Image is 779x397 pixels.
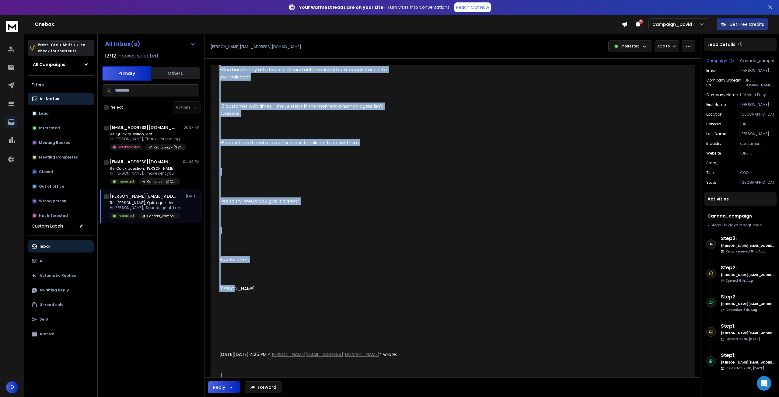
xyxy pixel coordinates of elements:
[208,381,240,393] button: Reply
[39,199,66,204] p: Wrong person
[28,122,94,134] button: Interested
[743,78,774,88] p: [URL][DOMAIN_NAME]
[28,93,94,105] button: All Status
[219,351,397,357] span: [DATE][DATE] 4:25 PM < > wrote:
[110,171,180,176] p: Hi [PERSON_NAME], I have sent you
[6,381,18,393] button: D
[28,195,94,207] button: Wrong person
[28,180,94,193] button: Out of office
[28,299,94,311] button: Unread only
[706,58,734,63] button: Campaign
[739,278,753,283] span: 6th, Aug
[299,4,383,10] strong: Your warmest leads are on your site
[183,125,199,130] p: 05:37 PM
[726,249,765,254] p: Reply Received
[729,21,764,27] p: Get Free Credits
[740,151,774,156] p: [URL][DOMAIN_NAME]
[32,223,63,229] h3: Custom Labels
[740,102,774,107] p: [PERSON_NAME]
[39,111,49,116] p: Lead
[270,351,379,357] a: [PERSON_NAME][EMAIL_ADDRESS][DOMAIN_NAME]
[721,302,774,306] h6: [PERSON_NAME][EMAIL_ADDRESS][DOMAIN_NAME]
[706,112,722,117] p: location
[40,273,76,278] p: Automatic Replies
[717,18,768,30] button: Get Free Credits
[299,4,449,10] p: – Turn visits into conversations
[706,161,720,165] p: State_1
[740,122,774,127] p: [URL][DOMAIN_NAME][PERSON_NAME]
[28,270,94,282] button: Automatic Replies
[28,284,94,296] button: Awaiting Reply
[724,222,762,228] span: 10 days in sequence
[456,4,489,10] p: Reach Out Now
[706,151,721,156] p: website
[706,78,743,88] p: Company Linkedin Url
[35,21,622,28] h1: Onebox
[707,223,773,228] div: |
[707,222,721,228] span: 2 Steps
[28,137,94,149] button: Meeting Booked
[740,112,774,117] p: [GEOGRAPHIC_DATA]
[652,21,694,27] p: Campaign_David
[706,68,717,73] p: Email
[50,41,79,48] span: Ctrl + Shift + k
[40,259,45,263] p: All
[147,214,176,218] p: Canada_campaign
[740,92,774,97] p: Life Maid Easy
[28,255,94,267] button: All
[6,21,18,32] img: logo
[118,145,140,149] p: Not Interested
[39,140,71,145] p: Meeting Booked
[657,44,670,49] p: Add to
[110,193,177,199] h1: [PERSON_NAME][EMAIL_ADDRESS][DOMAIN_NAME]
[219,256,249,263] span: Appreciate it,
[186,194,199,199] p: [DATE]
[751,249,765,254] span: 8th, Aug
[726,366,764,371] p: Contacted
[40,302,63,307] p: Unread only
[110,200,182,205] p: Re: [PERSON_NAME], Quick question
[726,278,753,283] p: Opened
[39,169,53,174] p: Closed
[28,107,94,120] button: Lead
[757,376,771,391] div: Open Intercom Messenger
[706,170,714,175] p: title
[39,184,64,189] p: Out of office
[151,67,200,80] button: Others
[721,360,774,365] h6: [PERSON_NAME][EMAIL_ADDRESS][DOMAIN_NAME]
[706,131,726,136] p: Last Name
[28,166,94,178] button: Closed
[213,384,225,390] div: Reply
[721,243,774,248] h6: [PERSON_NAME][EMAIL_ADDRESS][DOMAIN_NAME]
[154,145,183,150] p: Recruiting - [GEOGRAPHIC_DATA] 1st tier
[707,213,773,219] h1: Canada_campaign
[721,264,774,271] h6: Step 2 :
[743,366,764,371] span: 29th, [DATE]
[219,140,359,146] span: -Suggest additional relevant services for clients to upsell them
[118,179,134,184] p: Interested
[739,337,760,341] span: 29th, [DATE]
[110,124,177,131] h1: [EMAIL_ADDRESS][DOMAIN_NAME]
[740,58,774,63] p: Canada_campaign
[40,96,59,101] p: All Status
[100,38,201,50] button: All Inbox(s)
[183,159,199,164] p: 04:44 PM
[706,102,726,107] p: First Name
[147,179,176,184] p: Car sales - [GEOGRAPHIC_DATA] 1st tier
[110,166,180,171] p: Re: Quick question, [PERSON_NAME]
[40,317,49,322] p: Sent
[721,322,774,330] h6: Step 1 :
[40,244,50,249] p: Inbox
[721,293,774,301] h6: Step 2 :
[704,192,777,206] div: Activities
[721,235,774,242] h6: Step 2 :
[740,131,774,136] p: [PERSON_NAME]
[105,52,116,60] span: 12 / 12
[721,352,774,359] h6: Step 1 :
[102,66,151,81] button: Primary
[740,180,774,185] p: [GEOGRAPHIC_DATA]
[454,2,491,12] a: Reach Out Now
